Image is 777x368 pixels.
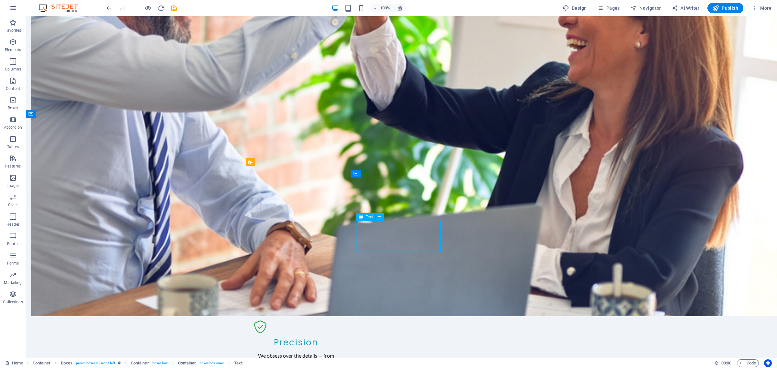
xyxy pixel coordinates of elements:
[199,359,224,367] span: . boxes-box-inner
[118,361,121,365] i: This element is a customizable preset
[726,361,727,365] span: :
[157,4,165,12] button: reload
[7,144,19,149] p: Tables
[630,5,661,11] span: Navigator
[5,164,21,169] p: Features
[5,67,21,72] p: Columns
[4,125,22,130] p: Accordion
[8,105,18,111] p: Boxes
[178,359,196,367] span: Click to select. Double-click to edit
[721,359,731,367] span: 00 00
[170,5,178,12] i: Save (Ctrl+S)
[6,183,20,188] p: Images
[152,359,168,367] span: . boxes-box
[560,3,590,13] div: Design (Ctrl+Alt+Y)
[7,241,19,246] p: Footer
[6,222,19,227] p: Header
[105,4,113,12] button: undo
[106,5,113,12] i: Undo: Change text (Ctrl+Z)
[157,5,165,12] i: Reload page
[8,202,18,208] p: Slider
[234,359,242,367] span: Click to select. Double-click to edit
[740,359,756,367] span: Code
[5,47,21,52] p: Elements
[4,280,22,285] p: Marketing
[671,5,700,11] span: AI Writer
[397,5,403,11] i: On resize automatically adjust zoom level to fit chosen device.
[380,4,390,12] h6: 100%
[764,359,772,367] button: Usercentrics
[33,359,242,367] nav: breadcrumb
[3,299,23,305] p: Collections
[594,3,622,13] button: Pages
[751,5,771,11] span: More
[61,359,73,367] span: Click to select. Double-click to edit
[6,86,20,91] p: Content
[7,261,19,266] p: Forms
[37,4,86,12] img: Editor Logo
[737,359,759,367] button: Code
[560,3,590,13] button: Design
[597,5,620,11] span: Pages
[5,28,21,33] p: Favorites
[628,3,664,13] button: Navigator
[5,359,23,367] a: Click to cancel selection. Double-click to open Pages
[749,3,774,13] button: More
[370,4,393,12] button: 100%
[144,4,152,12] button: Click here to leave preview mode and continue editing
[75,359,115,367] span: . preset-boxes-v3-icons-left
[715,359,732,367] h6: Session time
[707,3,743,13] button: Publish
[131,359,149,367] span: Click to select. Double-click to edit
[669,3,702,13] button: AI Writer
[713,5,738,11] span: Publish
[33,359,51,367] span: Click to select. Double-click to edit
[170,4,178,12] button: save
[563,5,587,11] span: Design
[366,215,373,219] span: Text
